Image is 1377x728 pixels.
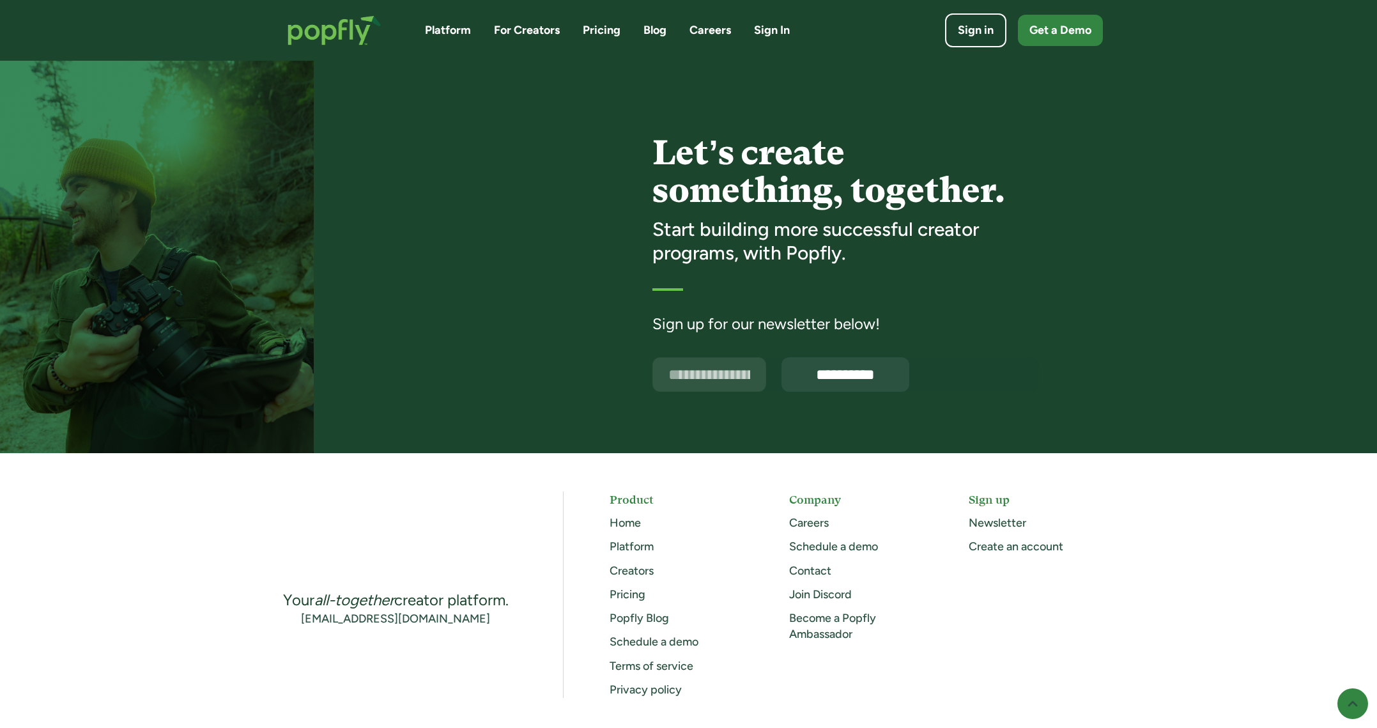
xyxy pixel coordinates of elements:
[610,516,641,530] a: Home
[652,134,1038,210] h4: Let’s create something, together.
[945,13,1006,47] a: Sign in
[425,22,471,38] a: Platform
[789,587,852,601] a: Join Discord
[689,22,731,38] a: Careers
[652,217,1038,265] h3: Start building more successful creator programs, with Popfly.
[652,314,1038,334] div: Sign up for our newsletter below!
[314,591,394,609] em: all-together
[652,357,1038,392] form: Email Form
[789,539,878,554] a: Schedule a demo
[969,516,1026,530] a: Newsletter
[1029,22,1091,38] div: Get a Demo
[1018,15,1103,46] a: Get a Demo
[754,22,790,38] a: Sign In
[494,22,560,38] a: For Creators
[610,587,645,601] a: Pricing
[610,564,654,578] a: Creators
[610,659,693,673] a: Terms of service
[301,611,490,627] a: [EMAIL_ADDRESS][DOMAIN_NAME]
[969,492,1102,507] h5: Sign up
[789,611,876,641] a: Become a Popfly Ambassador
[610,539,654,554] a: Platform
[283,590,509,610] div: Your creator platform.
[958,22,994,38] div: Sign in
[610,683,682,697] a: Privacy policy
[610,492,743,507] h5: Product
[610,635,698,649] a: Schedule a demo
[789,516,829,530] a: Careers
[969,539,1063,554] a: Create an account
[789,492,923,507] h5: Company
[275,3,394,58] a: home
[643,22,666,38] a: Blog
[610,611,669,625] a: Popfly Blog
[789,564,831,578] a: Contact
[583,22,620,38] a: Pricing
